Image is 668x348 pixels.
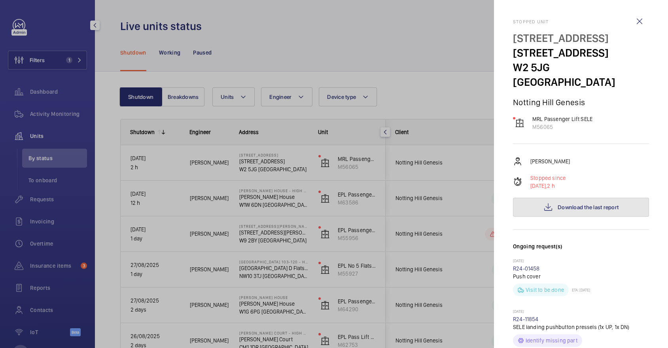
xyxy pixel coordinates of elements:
[513,45,649,60] p: [STREET_ADDRESS]
[530,157,570,165] p: [PERSON_NAME]
[513,309,649,315] p: [DATE]
[530,182,566,190] p: 2 h
[513,19,649,25] h2: Stopped unit
[530,174,566,182] p: Stopped since
[513,258,649,265] p: [DATE]
[515,118,524,128] img: elevator.svg
[513,31,649,45] p: [STREET_ADDRESS]
[513,198,649,217] button: Download the last report
[513,272,649,280] p: Push cover
[513,323,649,331] p: SELE landing pushbutton pressels (1x UP, 1x DN)
[513,97,649,107] p: Notting Hill Genesis
[532,123,592,131] p: M56065
[526,337,577,344] p: Identify missing part
[513,265,540,272] a: R24-01458
[513,60,649,89] p: W2 5JG [GEOGRAPHIC_DATA]
[513,316,539,322] a: R24-11854
[569,287,590,292] p: ETA: [DATE]
[513,242,649,258] h3: Ongoing request(s)
[558,204,619,210] span: Download the last report
[532,115,592,123] p: MRL Passenger Lift SELE
[526,286,564,294] p: Visit to be done
[530,183,547,189] span: [DATE],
